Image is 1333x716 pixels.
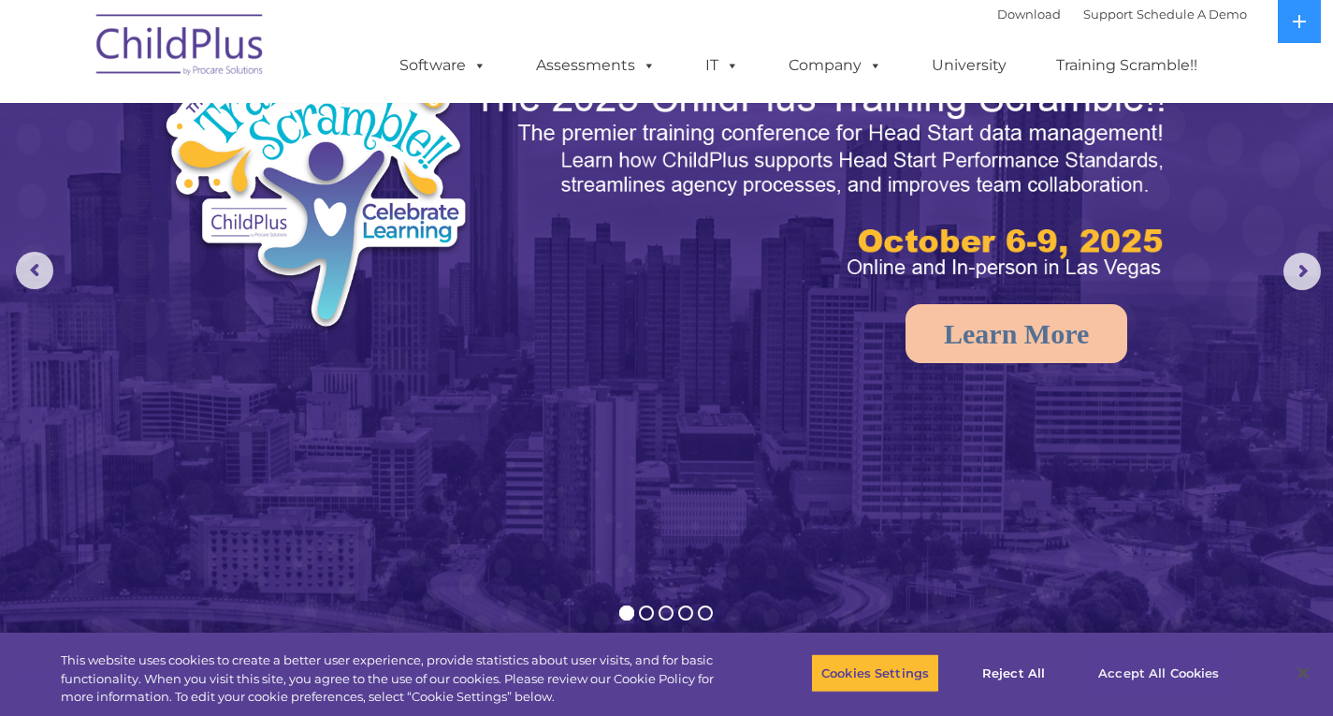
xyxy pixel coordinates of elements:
[260,124,317,138] span: Last name
[381,47,505,84] a: Software
[260,200,340,214] span: Phone number
[770,47,901,84] a: Company
[906,304,1127,363] a: Learn More
[913,47,1025,84] a: University
[997,7,1247,22] font: |
[997,7,1061,22] a: Download
[1083,7,1133,22] a: Support
[517,47,674,84] a: Assessments
[955,653,1072,693] button: Reject All
[687,47,758,84] a: IT
[1137,7,1247,22] a: Schedule A Demo
[1037,47,1216,84] a: Training Scramble!!
[811,653,939,693] button: Cookies Settings
[1282,652,1324,694] button: Close
[87,1,274,95] img: ChildPlus by Procare Solutions
[1088,653,1229,693] button: Accept All Cookies
[61,651,733,707] div: This website uses cookies to create a better user experience, provide statistics about user visit...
